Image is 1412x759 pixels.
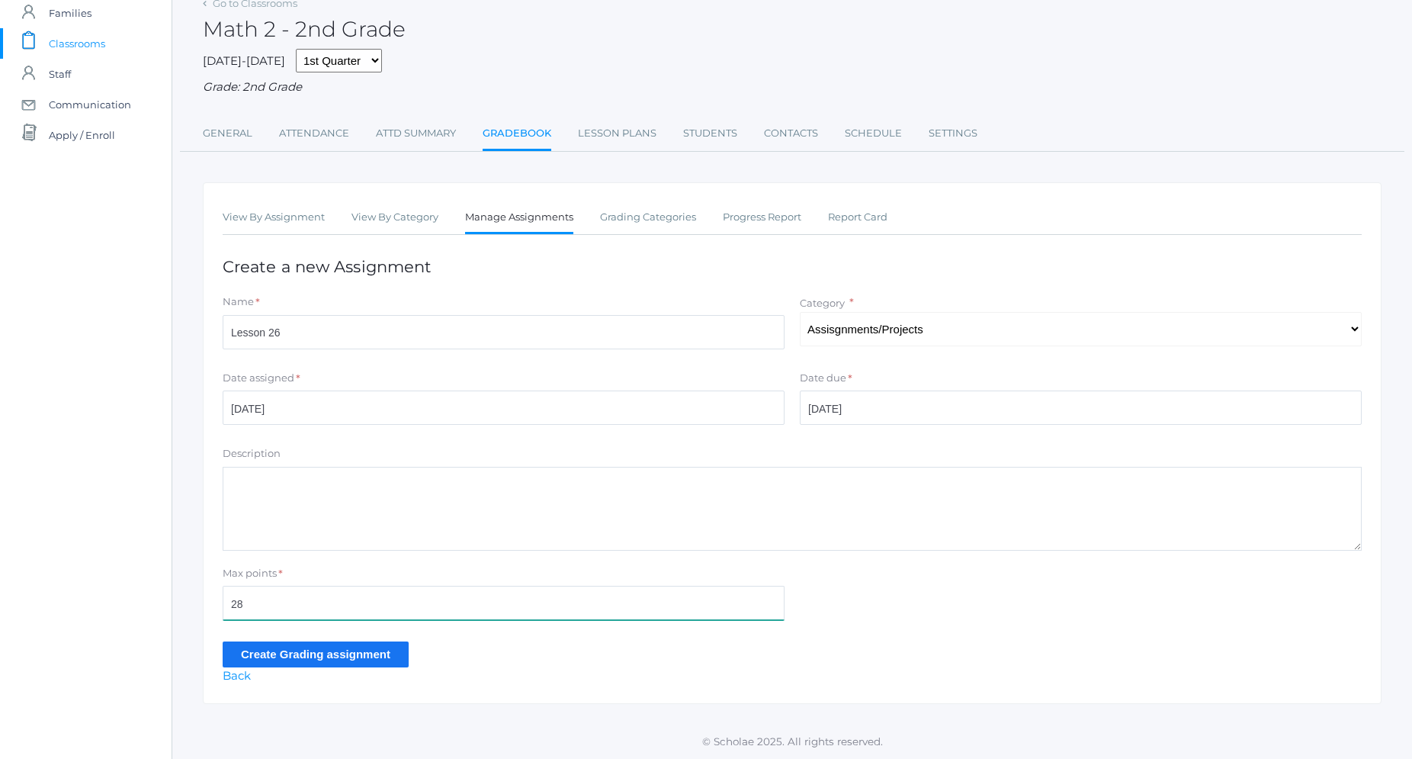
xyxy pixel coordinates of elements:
a: Contacts [764,118,818,149]
a: Settings [929,118,977,149]
label: Name [223,294,254,310]
span: Apply / Enroll [49,120,115,150]
span: Classrooms [49,28,105,59]
input: Create Grading assignment [223,642,409,667]
a: Attd Summary [376,118,456,149]
a: Lesson Plans [578,118,656,149]
a: Students [683,118,737,149]
label: Max points [223,566,277,581]
label: Description [223,446,281,462]
label: Date assigned [223,371,294,386]
a: Schedule [845,118,902,149]
span: Staff [49,59,71,89]
div: Grade: 2nd Grade [203,79,1382,96]
a: Gradebook [483,118,551,151]
a: Manage Assignments [465,202,573,235]
h1: Create a new Assignment [223,258,1362,275]
h2: Math 2 - 2nd Grade [203,18,406,41]
a: Report Card [828,202,887,233]
p: © Scholae 2025. All rights reserved. [172,734,1412,749]
a: View By Assignment [223,202,325,233]
a: Back [223,668,251,683]
label: Date due [800,371,846,386]
label: Category [800,297,845,309]
a: Grading Categories [600,202,696,233]
a: Attendance [279,118,349,149]
a: General [203,118,252,149]
span: Communication [49,89,131,120]
a: View By Category [351,202,438,233]
a: Progress Report [723,202,801,233]
span: [DATE]-[DATE] [203,53,285,68]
